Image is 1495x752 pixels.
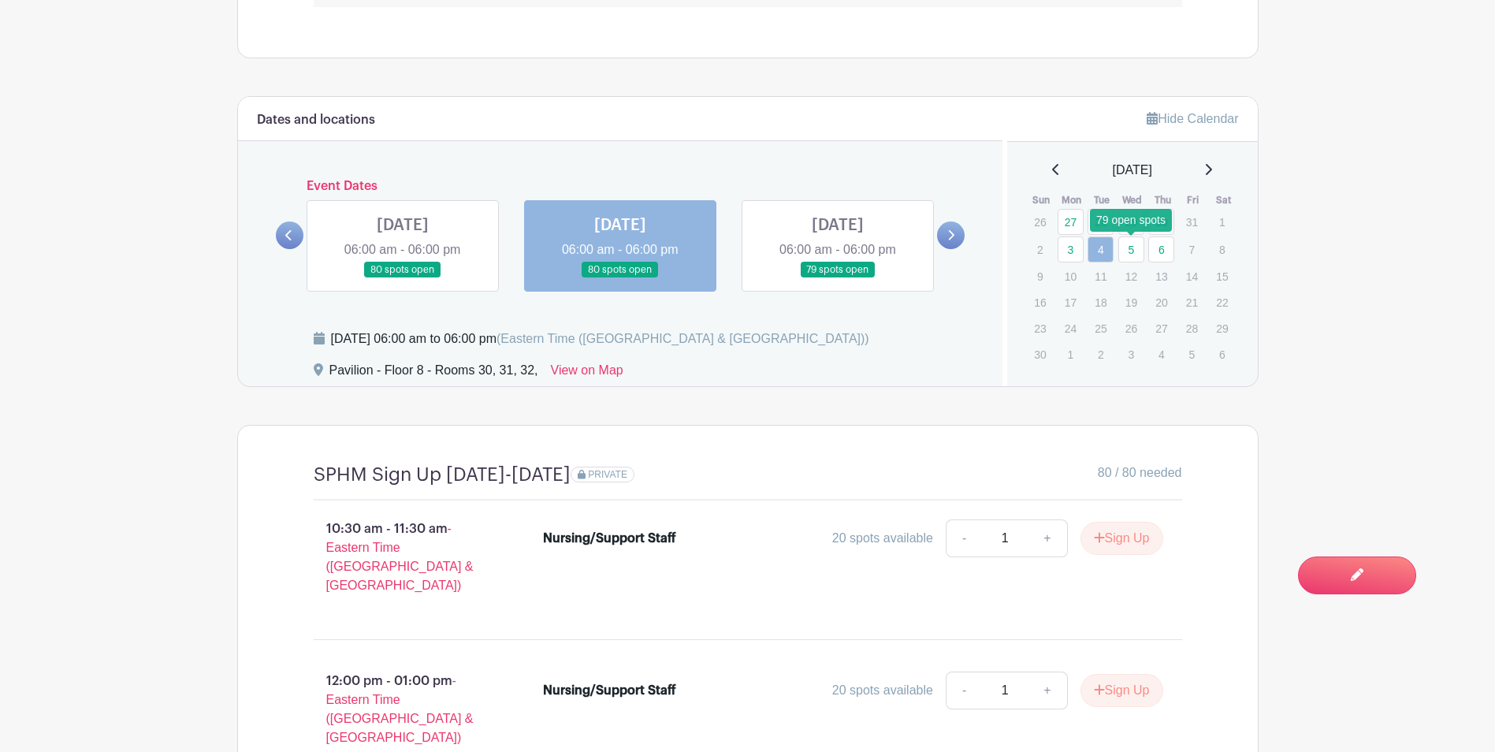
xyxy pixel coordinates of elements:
[1088,290,1114,315] p: 18
[1209,342,1235,367] p: 6
[1148,342,1174,367] p: 4
[1027,210,1053,234] p: 26
[1027,342,1053,367] p: 30
[1148,264,1174,289] p: 13
[1026,192,1057,208] th: Sun
[1147,112,1238,125] a: Hide Calendar
[1209,264,1235,289] p: 15
[1118,316,1144,341] p: 26
[326,522,474,592] span: - Eastern Time ([GEOGRAPHIC_DATA] & [GEOGRAPHIC_DATA])
[1027,316,1053,341] p: 23
[1088,236,1114,262] a: 4
[946,672,982,709] a: -
[1147,192,1178,208] th: Thu
[329,361,538,386] div: Pavilion - Floor 8 - Rooms 30, 31, 32,
[1058,316,1084,341] p: 24
[551,361,623,386] a: View on Map
[1209,237,1235,262] p: 8
[1027,290,1053,315] p: 16
[1088,316,1114,341] p: 25
[1179,264,1205,289] p: 14
[1209,290,1235,315] p: 22
[543,529,676,548] div: Nursing/Support Staff
[1118,236,1144,262] a: 5
[303,179,938,194] h6: Event Dates
[1209,316,1235,341] p: 29
[1118,264,1144,289] p: 12
[1088,209,1114,235] a: 28
[1179,210,1205,234] p: 31
[1080,522,1163,555] button: Sign Up
[1113,161,1152,180] span: [DATE]
[1090,209,1172,232] div: 79 open spots
[1057,192,1088,208] th: Mon
[1088,342,1114,367] p: 2
[326,674,474,744] span: - Eastern Time ([GEOGRAPHIC_DATA] & [GEOGRAPHIC_DATA])
[1058,236,1084,262] a: 3
[1148,290,1174,315] p: 20
[1080,674,1163,707] button: Sign Up
[1148,236,1174,262] a: 6
[1028,519,1067,557] a: +
[331,329,869,348] div: [DATE] 06:00 am to 06:00 pm
[588,469,627,480] span: PRIVATE
[1179,342,1205,367] p: 5
[1088,264,1114,289] p: 11
[1058,264,1084,289] p: 10
[1179,237,1205,262] p: 7
[1058,290,1084,315] p: 17
[1058,342,1084,367] p: 1
[1179,316,1205,341] p: 28
[832,529,933,548] div: 20 spots available
[1208,192,1239,208] th: Sat
[1027,237,1053,262] p: 2
[1028,672,1067,709] a: +
[832,681,933,700] div: 20 spots available
[1178,192,1209,208] th: Fri
[1118,290,1144,315] p: 19
[1058,209,1084,235] a: 27
[1118,342,1144,367] p: 3
[496,332,869,345] span: (Eastern Time ([GEOGRAPHIC_DATA] & [GEOGRAPHIC_DATA]))
[1087,192,1118,208] th: Tue
[1027,264,1053,289] p: 9
[1148,316,1174,341] p: 27
[1209,210,1235,234] p: 1
[314,463,571,486] h4: SPHM Sign Up [DATE]-[DATE]
[543,681,676,700] div: Nursing/Support Staff
[288,513,519,601] p: 10:30 am - 11:30 am
[1179,290,1205,315] p: 21
[1098,463,1182,482] span: 80 / 80 needed
[946,519,982,557] a: -
[1118,192,1148,208] th: Wed
[257,113,375,128] h6: Dates and locations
